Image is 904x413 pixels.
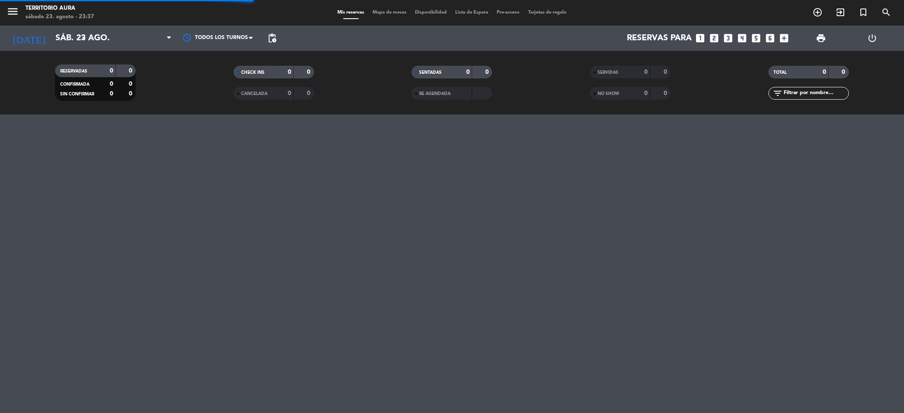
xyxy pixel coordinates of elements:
[881,7,891,17] i: search
[288,69,291,75] strong: 0
[267,33,277,43] span: pending_actions
[419,92,451,96] span: RE AGENDADA
[368,10,411,15] span: Mapa de mesas
[241,92,267,96] span: CANCELADA
[333,10,368,15] span: Mis reservas
[411,10,451,15] span: Disponibilidad
[60,92,94,96] span: SIN CONFIRMAR
[751,33,762,44] i: looks_5
[129,91,134,97] strong: 0
[867,33,877,43] i: power_settings_new
[25,4,94,13] div: TERRITORIO AURA
[858,7,868,17] i: turned_in_not
[129,81,134,87] strong: 0
[6,5,19,18] i: menu
[627,33,692,43] span: Reservas para
[823,69,826,75] strong: 0
[6,29,51,47] i: [DATE]
[664,69,669,75] strong: 0
[723,33,734,44] i: looks_3
[524,10,571,15] span: Tarjetas de regalo
[773,70,787,75] span: TOTAL
[598,92,619,96] span: NO SHOW
[6,5,19,21] button: menu
[842,69,847,75] strong: 0
[644,90,648,96] strong: 0
[419,70,442,75] span: SENTADAS
[695,33,706,44] i: looks_one
[129,68,134,74] strong: 0
[79,33,89,43] i: arrow_drop_down
[737,33,748,44] i: looks_4
[664,90,669,96] strong: 0
[466,69,470,75] strong: 0
[492,10,524,15] span: Pre-acceso
[485,69,490,75] strong: 0
[816,33,826,43] span: print
[60,82,89,87] span: CONFIRMADA
[451,10,492,15] span: Lista de Espera
[307,69,312,75] strong: 0
[779,33,790,44] i: add_box
[110,68,113,74] strong: 0
[835,7,846,17] i: exit_to_app
[644,69,648,75] strong: 0
[598,70,618,75] span: SERVIDAS
[846,25,898,51] div: LOG OUT
[25,13,94,21] div: sábado 23. agosto - 23:37
[110,81,113,87] strong: 0
[773,88,783,98] i: filter_list
[288,90,291,96] strong: 0
[307,90,312,96] strong: 0
[60,69,87,73] span: RESERVADAS
[709,33,720,44] i: looks_two
[241,70,264,75] span: CHECK INS
[783,89,848,98] input: Filtrar por nombre...
[765,33,776,44] i: looks_6
[812,7,823,17] i: add_circle_outline
[110,91,113,97] strong: 0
